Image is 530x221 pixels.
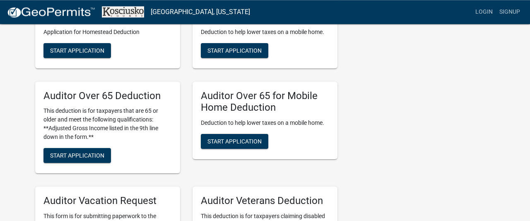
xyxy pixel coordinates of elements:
[43,148,111,163] button: Start Application
[50,47,104,53] span: Start Application
[43,195,172,207] h5: Auditor Vacation Request
[496,4,523,20] a: Signup
[472,4,496,20] a: Login
[201,28,329,36] p: Deduction to help lower taxes on a mobile home.
[43,28,172,36] p: Application for Homestead Deduction
[201,195,329,207] h5: Auditor Veterans Deduction
[201,43,268,58] button: Start Application
[43,43,111,58] button: Start Application
[43,90,172,102] h5: Auditor Over 65 Deduction
[43,107,172,141] p: This deduction is for taxpayers that are 65 or older and meet the following qualifications: **Adj...
[50,152,104,159] span: Start Application
[207,138,262,145] span: Start Application
[201,134,268,149] button: Start Application
[207,47,262,53] span: Start Application
[201,119,329,127] p: Deduction to help lower taxes on a mobile home.
[201,90,329,114] h5: Auditor Over 65 for Mobile Home Deduction
[151,5,250,19] a: [GEOGRAPHIC_DATA], [US_STATE]
[102,6,144,17] img: Kosciusko County, Indiana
